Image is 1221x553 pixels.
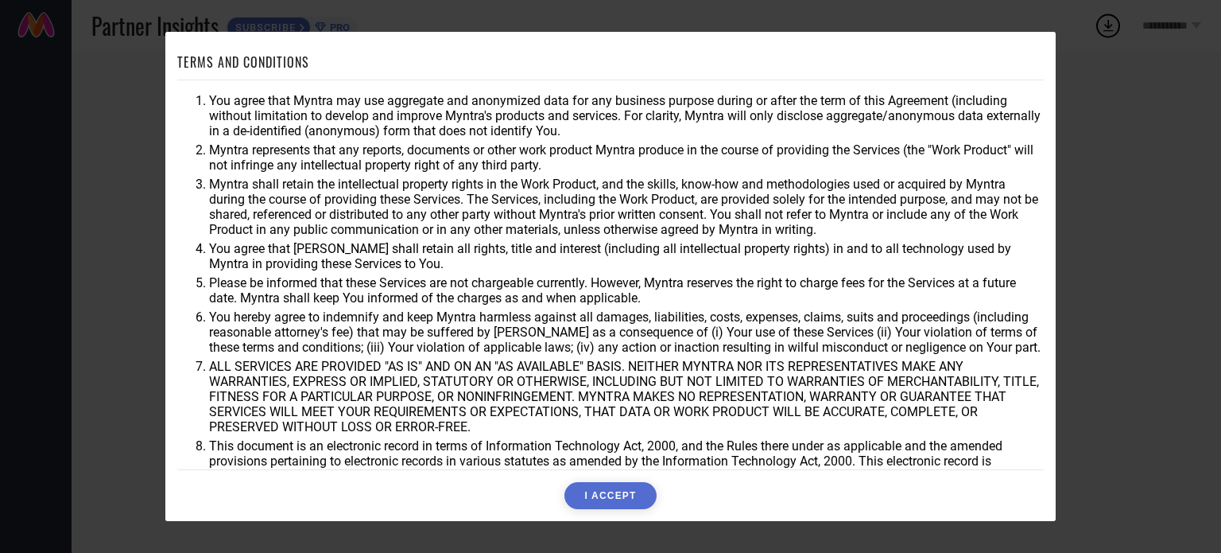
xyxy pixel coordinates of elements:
li: You agree that [PERSON_NAME] shall retain all rights, title and interest (including all intellect... [209,241,1044,271]
li: You hereby agree to indemnify and keep Myntra harmless against all damages, liabilities, costs, e... [209,310,1044,355]
li: Myntra shall retain the intellectual property rights in the Work Product, and the skills, know-ho... [209,177,1044,237]
li: ALL SERVICES ARE PROVIDED "AS IS" AND ON AN "AS AVAILABLE" BASIS. NEITHER MYNTRA NOR ITS REPRESEN... [209,359,1044,434]
li: Please be informed that these Services are not chargeable currently. However, Myntra reserves the... [209,275,1044,306]
li: You agree that Myntra may use aggregate and anonymized data for any business purpose during or af... [209,93,1044,138]
li: Myntra represents that any reports, documents or other work product Myntra produce in the course ... [209,142,1044,173]
button: I ACCEPT [564,482,656,509]
li: This document is an electronic record in terms of Information Technology Act, 2000, and the Rules... [209,438,1044,484]
h1: TERMS AND CONDITIONS [177,53,309,72]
